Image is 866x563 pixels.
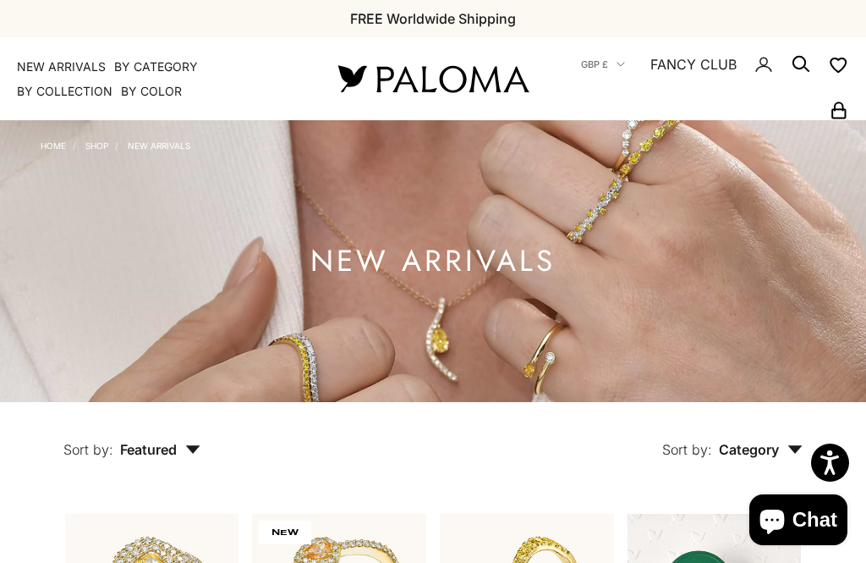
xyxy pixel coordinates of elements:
[662,441,712,458] span: Sort by:
[121,83,182,100] summary: By Color
[623,402,841,473] button: Sort by: Category
[568,37,849,120] nav: Secondary navigation
[63,441,113,458] span: Sort by:
[128,141,190,151] a: NEW ARRIVALS
[41,141,66,151] a: Home
[114,58,198,75] summary: By Category
[25,402,239,473] button: Sort by: Featured
[581,57,625,72] button: GBP £
[17,58,298,100] nav: Primary navigation
[41,137,190,151] nav: Breadcrumb
[581,57,608,72] span: GBP £
[120,441,200,458] span: Featured
[650,53,737,75] a: FANCY CLUB
[310,251,556,272] h1: NEW ARRIVALS
[85,141,108,151] a: Shop
[17,58,106,75] a: NEW ARRIVALS
[17,83,112,100] summary: By Collection
[350,8,516,30] p: FREE Worldwide Shipping
[719,441,803,458] span: Category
